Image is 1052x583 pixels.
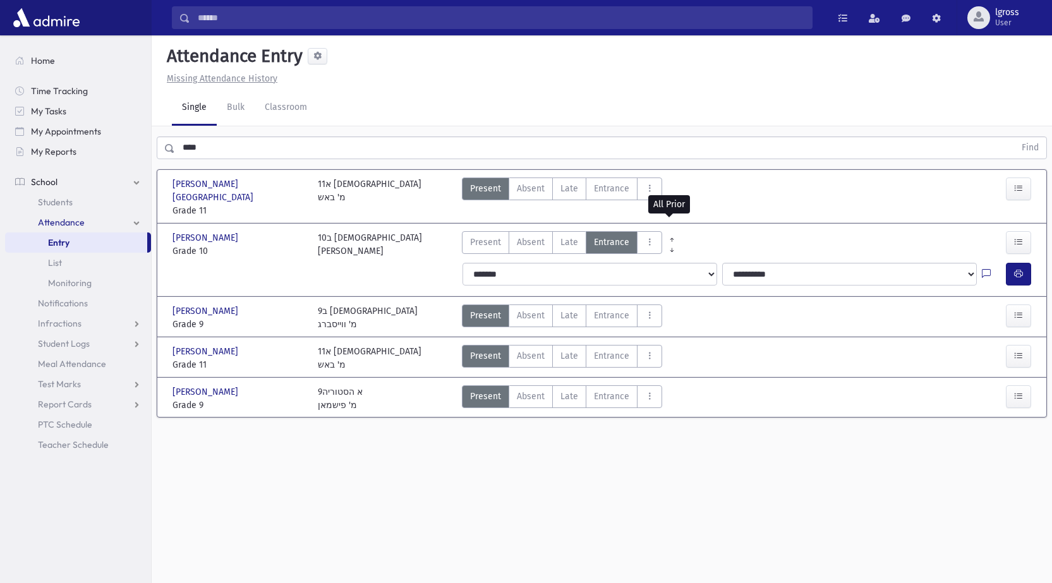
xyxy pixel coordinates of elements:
div: AttTypes [462,231,662,258]
button: Find [1014,137,1046,159]
a: Meal Attendance [5,354,151,374]
span: Late [560,182,578,195]
a: My Appointments [5,121,151,141]
div: 11א [DEMOGRAPHIC_DATA] מ' באש [318,177,421,217]
img: AdmirePro [10,5,83,30]
span: Present [470,349,501,363]
a: My Reports [5,141,151,162]
span: Grade 9 [172,399,305,412]
a: Bulk [217,90,255,126]
span: Home [31,55,55,66]
a: Notifications [5,293,151,313]
a: Attendance [5,212,151,232]
h5: Attendance Entry [162,45,303,67]
span: [PERSON_NAME] [172,345,241,358]
span: Absent [517,349,545,363]
a: Single [172,90,217,126]
a: Entry [5,232,147,253]
div: 11א [DEMOGRAPHIC_DATA] מ' באש [318,345,421,371]
span: Entrance [594,390,629,403]
span: Infractions [38,318,82,329]
a: Report Cards [5,394,151,414]
span: Meal Attendance [38,358,106,370]
a: School [5,172,151,192]
a: List [5,253,151,273]
span: Entry [48,237,70,248]
span: Late [560,309,578,322]
span: List [48,257,62,268]
span: Late [560,349,578,363]
span: Test Marks [38,378,81,390]
span: Absent [517,390,545,403]
span: Time Tracking [31,85,88,97]
span: Monitoring [48,277,92,289]
a: PTC Schedule [5,414,151,435]
input: Search [190,6,812,29]
div: ב10 [DEMOGRAPHIC_DATA] [PERSON_NAME] [318,231,422,258]
span: Present [470,390,501,403]
span: Grade 11 [172,204,305,217]
span: lgross [995,8,1019,18]
a: Students [5,192,151,212]
span: Present [470,236,501,249]
span: [PERSON_NAME][GEOGRAPHIC_DATA] [172,177,305,204]
span: Absent [517,309,545,322]
a: Student Logs [5,334,151,354]
span: My Reports [31,146,76,157]
span: My Tasks [31,105,66,117]
a: My Tasks [5,101,151,121]
span: Teacher Schedule [38,439,109,450]
span: Grade 9 [172,318,305,331]
u: Missing Attendance History [167,73,277,84]
span: Absent [517,236,545,249]
span: School [31,176,57,188]
a: Teacher Schedule [5,435,151,455]
a: Classroom [255,90,317,126]
span: Notifications [38,298,88,309]
span: Student Logs [38,338,90,349]
a: Infractions [5,313,151,334]
div: All Prior [648,195,690,213]
span: Grade 11 [172,358,305,371]
span: Entrance [594,309,629,322]
div: 9ב [DEMOGRAPHIC_DATA] מ' ווייסברג [318,304,418,331]
span: [PERSON_NAME] [172,304,241,318]
span: Grade 10 [172,244,305,258]
span: User [995,18,1019,28]
span: Students [38,196,73,208]
span: Attendance [38,217,85,228]
a: Monitoring [5,273,151,293]
span: Entrance [594,182,629,195]
span: Absent [517,182,545,195]
span: Late [560,390,578,403]
a: Home [5,51,151,71]
span: Late [560,236,578,249]
span: My Appointments [31,126,101,137]
div: AttTypes [462,304,662,331]
span: Entrance [594,349,629,363]
span: [PERSON_NAME] [172,231,241,244]
span: Present [470,182,501,195]
div: AttTypes [462,177,662,217]
div: 9א הסטוריה מ' פישמאן [318,385,363,412]
span: [PERSON_NAME] [172,385,241,399]
span: Present [470,309,501,322]
span: Entrance [594,236,629,249]
a: Time Tracking [5,81,151,101]
span: Report Cards [38,399,92,410]
div: AttTypes [462,385,662,412]
a: Test Marks [5,374,151,394]
span: PTC Schedule [38,419,92,430]
div: AttTypes [462,345,662,371]
a: Missing Attendance History [162,73,277,84]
